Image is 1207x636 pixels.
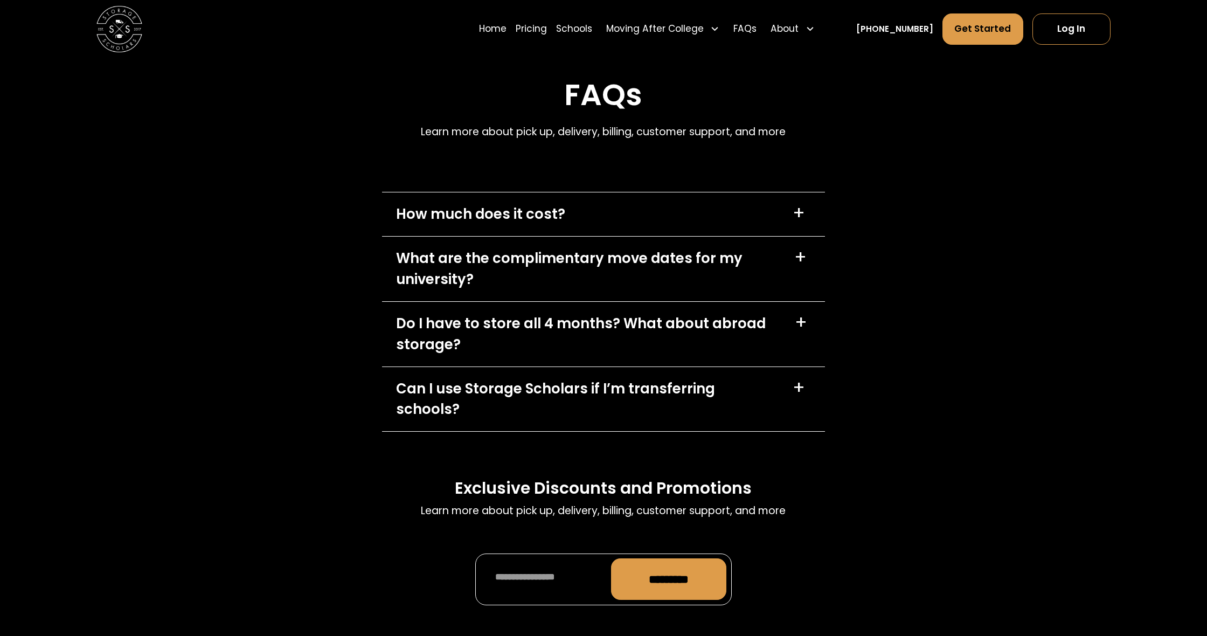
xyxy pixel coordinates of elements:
[793,378,805,397] div: +
[606,22,704,36] div: Moving After College
[733,13,757,45] a: FAQs
[479,13,507,45] a: Home
[96,6,143,52] img: Storage Scholars main logo
[793,204,805,222] div: +
[421,125,786,140] p: Learn more about pick up, delivery, billing, customer support, and more
[96,6,143,52] a: home
[475,554,731,605] form: Promo Form
[556,13,592,45] a: Schools
[396,313,781,355] div: Do I have to store all 4 months? What about abroad storage?
[396,204,565,225] div: How much does it cost?
[455,478,752,499] h3: Exclusive Discounts and Promotions
[942,13,1023,45] a: Get Started
[516,13,547,45] a: Pricing
[601,13,724,45] div: Moving After College
[1032,13,1111,45] a: Log In
[766,13,819,45] div: About
[396,378,779,420] div: Can I use Storage Scholars if I’m transferring schools?
[421,77,786,113] h2: FAQs
[771,22,799,36] div: About
[396,248,781,289] div: What are the complimentary move dates for my university?
[421,503,786,519] p: Learn more about pick up, delivery, billing, customer support, and more
[794,248,807,266] div: +
[856,23,933,34] a: [PHONE_NUMBER]
[795,313,807,331] div: +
